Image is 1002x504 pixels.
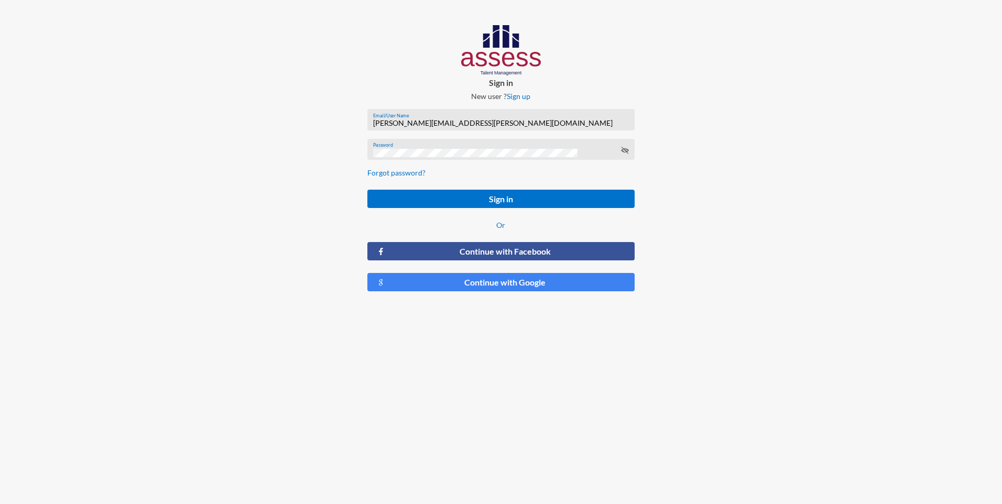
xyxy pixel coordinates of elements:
a: Sign up [507,92,530,101]
button: Continue with Facebook [367,242,634,260]
p: Or [367,221,634,229]
button: Continue with Google [367,273,634,291]
p: New user ? [359,92,642,101]
img: AssessLogoo.svg [461,25,541,75]
button: Sign in [367,190,634,208]
input: Email/User Name [373,119,629,127]
a: Forgot password? [367,168,426,177]
p: Sign in [359,78,642,87]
